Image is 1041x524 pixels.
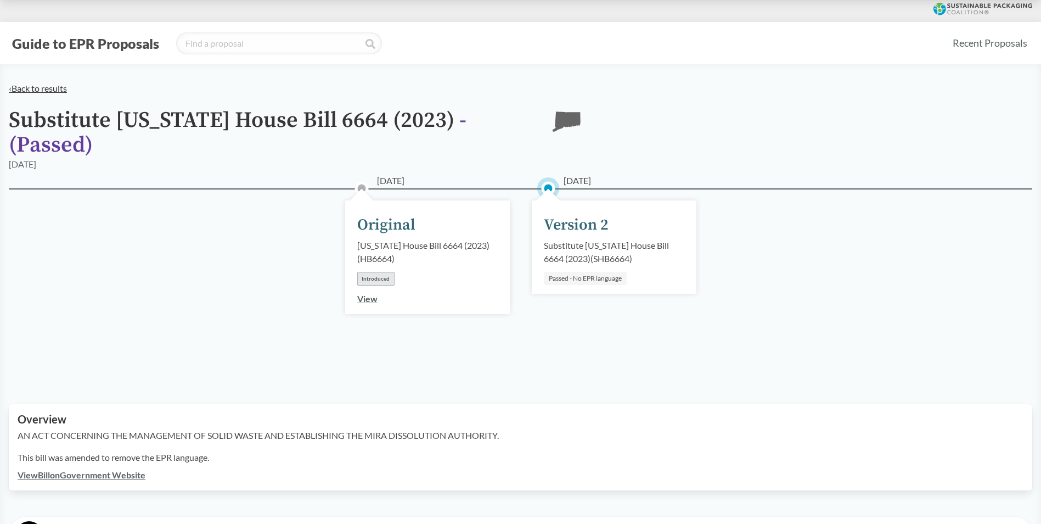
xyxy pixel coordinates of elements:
[9,83,67,93] a: ‹Back to results
[9,35,162,52] button: Guide to EPR Proposals
[357,272,395,286] div: Introduced
[948,31,1032,55] a: Recent Proposals
[357,239,498,265] div: [US_STATE] House Bill 6664 (2023) ( HB6664 )
[564,174,591,187] span: [DATE]
[544,214,609,237] div: Version 2
[18,451,1023,464] p: This bill was amended to remove the EPR language.
[18,470,145,480] a: ViewBillonGovernment Website
[9,108,536,158] h1: Substitute [US_STATE] House Bill 6664 (2023)
[9,158,36,171] div: [DATE]
[377,174,404,187] span: [DATE]
[544,239,684,265] div: Substitute [US_STATE] House Bill 6664 (2023) ( SHB6664 )
[357,293,378,304] a: View
[18,429,1023,442] p: AN ACT CONCERNING THE MANAGEMENT OF SOLID WASTE AND ESTABLISHING THE MIRA DISSOLUTION AUTHORITY.
[9,107,466,159] span: - ( Passed )
[357,214,415,237] div: Original
[544,272,627,285] div: Passed - No EPR language
[176,32,382,54] input: Find a proposal
[18,413,1023,426] h2: Overview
